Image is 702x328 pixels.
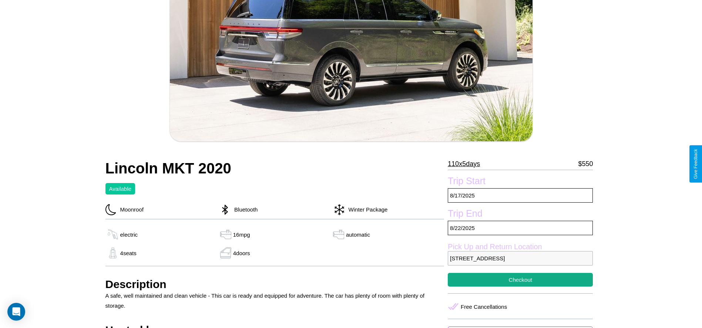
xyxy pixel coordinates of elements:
[117,204,144,214] p: Moonroof
[231,204,258,214] p: Bluetooth
[331,229,346,240] img: gas
[448,188,593,203] p: 8 / 17 / 2025
[7,303,25,321] div: Open Intercom Messenger
[105,229,120,240] img: gas
[120,248,137,258] p: 4 seats
[105,247,120,258] img: gas
[448,221,593,235] p: 8 / 22 / 2025
[448,251,593,266] p: [STREET_ADDRESS]
[693,149,698,179] div: Give Feedback
[448,158,480,170] p: 110 x 5 days
[448,208,593,221] label: Trip End
[448,243,593,251] label: Pick Up and Return Location
[105,291,444,311] p: A safe, well maintained and clean vehicle - This car is ready and equipped for adventure. The car...
[105,278,444,291] h3: Description
[233,230,250,240] p: 16 mpg
[109,184,132,194] p: Available
[578,158,593,170] p: $ 550
[345,204,388,214] p: Winter Package
[218,247,233,258] img: gas
[346,230,370,240] p: automatic
[120,230,138,240] p: electric
[233,248,250,258] p: 4 doors
[448,176,593,188] label: Trip Start
[105,160,444,177] h2: Lincoln MKT 2020
[218,229,233,240] img: gas
[461,302,507,312] p: Free Cancellations
[448,273,593,287] button: Checkout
